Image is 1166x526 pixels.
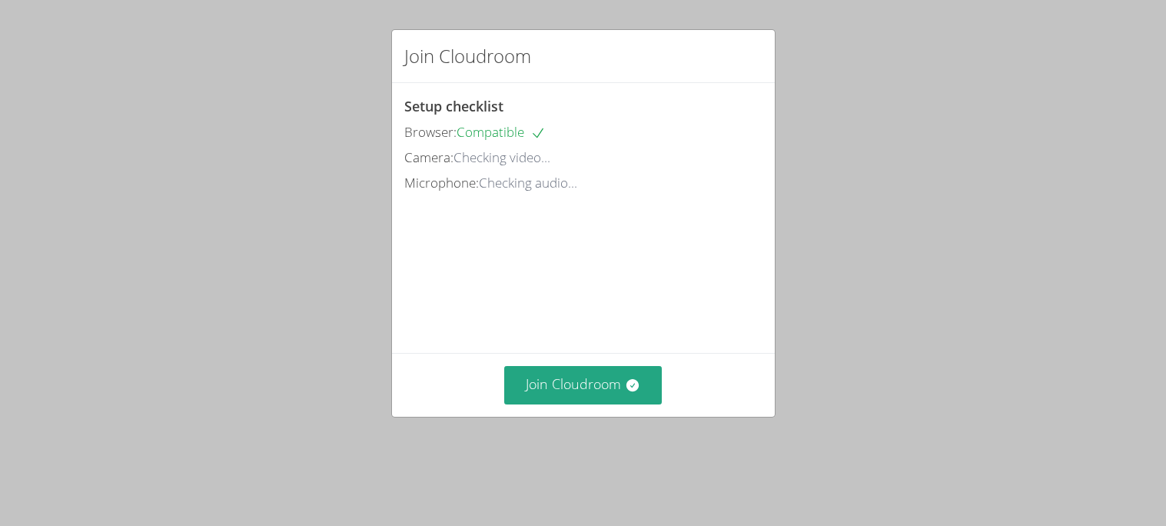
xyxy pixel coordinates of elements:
[453,148,550,166] span: Checking video...
[404,148,453,166] span: Camera:
[504,366,662,404] button: Join Cloudroom
[404,174,479,191] span: Microphone:
[404,42,531,70] h2: Join Cloudroom
[457,123,546,141] span: Compatible
[404,123,457,141] span: Browser:
[404,97,503,115] span: Setup checklist
[479,174,577,191] span: Checking audio...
